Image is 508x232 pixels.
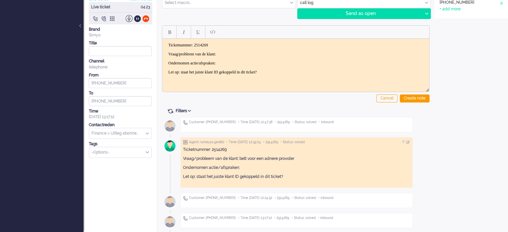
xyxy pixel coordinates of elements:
div: To [89,90,152,96]
div: Time [89,108,152,114]
div: Live ticket [89,2,136,12]
div: telephone [89,64,152,70]
div: + add more [440,6,461,12]
div: Select Tags [89,147,152,158]
input: +31612345678 [89,96,152,106]
button: Italic [178,26,189,38]
span: • Status solved [292,120,316,125]
div: Contactreden [89,122,152,128]
div: Create note [400,94,430,102]
div: Resize [424,86,429,92]
p: Vraag/probleem van de klant: belt voor een adnere provıder [183,156,410,162]
div: Brand [89,27,152,32]
span: • 2514269 [275,120,290,125]
span: • inbound [318,216,333,220]
span: • Time [DATE] 13:17:12 [238,216,272,220]
img: ic_telephone_grey.svg [183,216,188,221]
img: avatar [162,213,178,230]
p: Let op: staat het juiste klant ID gekoppeld in dit ticket? [183,174,410,180]
div: Title [89,40,152,46]
span: Customer [PHONE_NUMBER] [189,120,236,125]
body: Rich Text Area. Press ALT-0 for help. [3,3,266,14]
div: Channel [89,58,152,64]
span: Agent rumeysa.gedikli [189,140,224,145]
div: Tags [89,141,152,147]
span: • Time [DATE] 12:47:38 [238,120,273,125]
span: • Status solved [281,140,305,145]
button: Bold [164,26,175,38]
p: Ondernomen actie/afspraken: [183,165,410,171]
span: • 2514269 [275,196,290,200]
img: ic_telephone_grey.svg [183,120,188,125]
img: ic_telephone_grey.svg [183,196,188,201]
div: 04:23 [136,2,152,12]
div: Cancel [376,94,397,102]
span: • 2514269 [263,140,278,145]
iframe: Rich Text Area [162,39,429,86]
span: • Status solved [292,216,316,220]
img: avatar [162,138,178,154]
span: • Time [DATE] 12:24:52 [238,196,272,200]
span: • inbound [319,120,334,125]
div: Simyo [89,32,152,38]
img: avatar [162,118,178,134]
span: • inbound [318,196,333,200]
span: Filters [176,108,193,113]
span: Customer [PHONE_NUMBER] [189,216,236,220]
span: • 2514269 [274,216,289,220]
span: Customer [PHONE_NUMBER] [189,196,236,200]
p: Ticketnummer: 2514269 [183,147,410,153]
div: Send as open [298,9,422,19]
span: • Status solved [292,196,316,200]
div: [DATE] 13:17:12 [89,108,152,120]
img: ic_note_grey.svg [183,140,188,145]
span: • Time [DATE] 12:35:04 [226,140,261,145]
div: From [89,72,152,78]
button: Underline [192,26,204,38]
img: avatar [162,193,178,210]
button: Paste plain text [207,26,218,38]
